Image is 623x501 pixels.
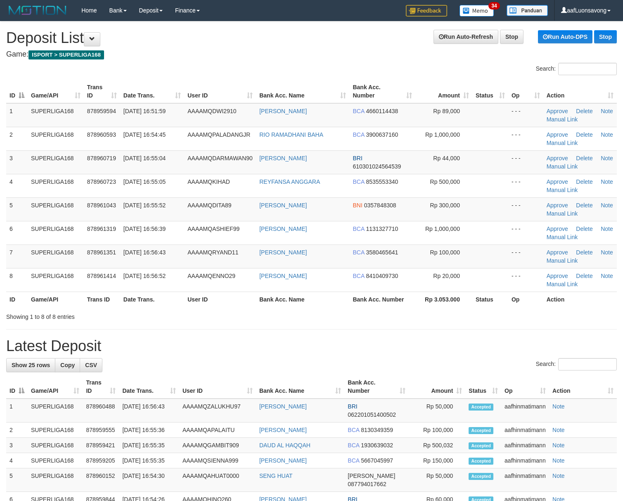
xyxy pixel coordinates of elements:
span: Copy [60,362,75,368]
td: SUPERLIGA168 [28,127,84,150]
a: [PERSON_NAME] [259,427,307,433]
span: Rp 1,000,000 [425,131,460,138]
th: Game/API [28,292,84,307]
span: Rp 44,000 [433,155,460,161]
a: REYFANSA ANGGARA [259,178,320,185]
th: ID: activate to sort column descending [6,375,28,399]
span: Copy 062201051400502 to clipboard [348,411,396,418]
span: CSV [85,362,97,368]
th: ID: activate to sort column descending [6,80,28,103]
a: Note [552,473,565,479]
span: [DATE] 16:55:52 [123,202,166,209]
th: Op: activate to sort column ascending [501,375,549,399]
th: Amount: activate to sort column ascending [409,375,465,399]
td: SUPERLIGA168 [28,268,84,292]
td: AAAAMQZALUKHU97 [179,399,256,423]
span: 878960719 [87,155,116,161]
span: AAAAMQENNO29 [187,273,235,279]
td: 878959421 [83,438,119,453]
span: Accepted [469,458,493,465]
th: Trans ID: activate to sort column ascending [84,80,120,103]
a: Note [552,427,565,433]
a: Note [601,202,613,209]
input: Search: [558,63,617,75]
td: AAAAMQAHUAT0000 [179,468,256,492]
a: SENG HUAT [259,473,293,479]
span: 34 [488,2,500,9]
th: Game/API: activate to sort column ascending [28,80,84,103]
span: [PERSON_NAME] [348,473,395,479]
th: User ID [184,292,256,307]
td: aafhinmatimann [501,438,549,453]
td: [DATE] 16:55:35 [119,453,179,468]
a: Manual Link [547,281,578,287]
a: Delete [576,178,592,185]
a: Run Auto-Refresh [433,30,498,44]
th: Action: activate to sort column ascending [543,80,617,103]
span: Copy 087794017662 to clipboard [348,481,386,487]
span: Rp 89,000 [433,108,460,114]
td: - - - [508,103,543,127]
a: [PERSON_NAME] [259,457,307,464]
td: SUPERLIGA168 [28,245,84,268]
th: Trans ID [84,292,120,307]
td: SUPERLIGA168 [28,423,83,438]
span: Accepted [469,427,493,434]
span: Copy 4660114438 to clipboard [366,108,398,114]
td: 2 [6,127,28,150]
span: Copy 5667045997 to clipboard [361,457,393,464]
span: BCA [353,108,364,114]
img: MOTION_logo.png [6,4,69,17]
span: AAAAMQKIHAD [187,178,230,185]
a: Delete [576,155,592,161]
span: Copy 8535553340 to clipboard [366,178,398,185]
td: Rp 150,000 [409,453,465,468]
td: - - - [508,174,543,197]
td: SUPERLIGA168 [28,221,84,245]
span: Rp 20,000 [433,273,460,279]
span: Rp 1,000,000 [425,226,460,232]
a: CSV [80,358,102,372]
a: Approve [547,273,568,279]
span: [DATE] 16:55:05 [123,178,166,185]
a: [PERSON_NAME] [259,155,307,161]
td: 878959555 [83,423,119,438]
h1: Latest Deposit [6,338,617,354]
a: Delete [576,249,592,256]
td: [DATE] 16:55:36 [119,423,179,438]
span: Accepted [469,473,493,480]
td: aafhinmatimann [501,453,549,468]
h1: Deposit List [6,30,617,46]
td: 2 [6,423,28,438]
td: Rp 500,032 [409,438,465,453]
span: BRI [348,403,357,410]
th: Action: activate to sort column ascending [549,375,617,399]
a: Delete [576,131,592,138]
td: SUPERLIGA168 [28,399,83,423]
td: Rp 50,000 [409,468,465,492]
td: - - - [508,127,543,150]
th: Bank Acc. Name: activate to sort column ascending [256,375,344,399]
a: Note [552,403,565,410]
span: 878961351 [87,249,116,256]
a: Approve [547,178,568,185]
a: [PERSON_NAME] [259,403,307,410]
a: Note [601,178,613,185]
th: Date Trans. [120,292,184,307]
td: 6 [6,221,28,245]
span: Rp 500,000 [430,178,460,185]
td: SUPERLIGA168 [28,438,83,453]
span: [DATE] 16:54:45 [123,131,166,138]
a: [PERSON_NAME] [259,108,307,114]
span: BCA [353,131,364,138]
span: Copy 1131327710 to clipboard [366,226,398,232]
span: Copy 1930639032 to clipboard [361,442,393,449]
a: RIO RAMADHANI BAHA [259,131,323,138]
span: AAAAMQDWI2910 [187,108,236,114]
td: - - - [508,245,543,268]
a: Manual Link [547,163,578,170]
a: Manual Link [547,210,578,217]
th: ID [6,292,28,307]
span: BRI [353,155,362,161]
span: Copy 610301024564539 to clipboard [353,163,401,170]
